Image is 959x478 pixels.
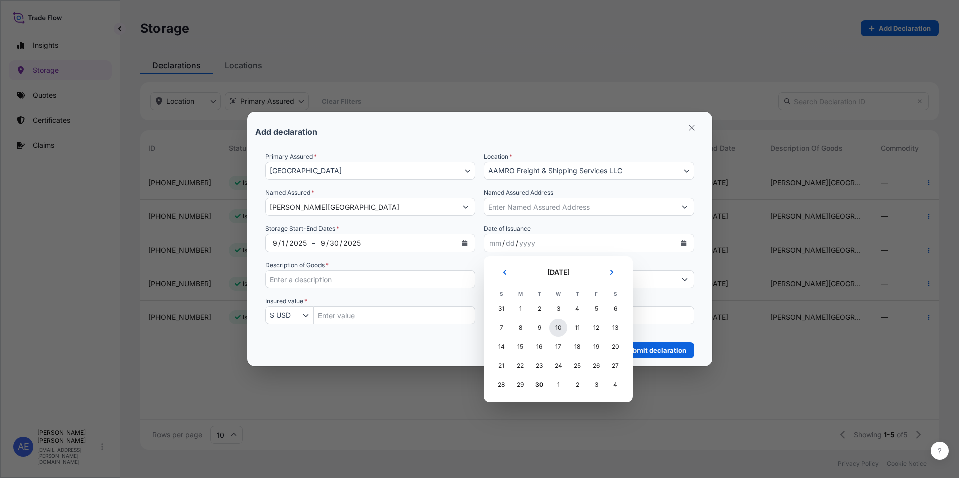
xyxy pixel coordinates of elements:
div: Storage Date Range [281,237,286,249]
span: Insured value [265,296,307,306]
button: Show suggestions [676,270,694,288]
th: T [530,288,549,299]
button: Select Location [484,162,694,180]
button: Storage Date Range [457,235,473,251]
input: Full name [266,198,457,216]
div: / [502,237,505,249]
input: Enter Named Assured Address [484,198,676,216]
th: T [568,288,587,299]
div: Sunday, September 21, 2025 [492,357,510,375]
div: Saturday, September 27, 2025 [606,357,624,375]
p: Add declaration [255,128,317,136]
div: Storage Date Range [265,234,476,252]
span: – [312,238,315,248]
div: Wednesday, September 10, 2025 [549,319,567,337]
div: Wednesday, September 24, 2025 [549,357,567,375]
div: / [278,237,281,249]
section: Calendar [484,256,633,402]
div: Storage Date Range [342,237,362,249]
div: Wednesday, September 3, 2025 [549,300,567,318]
div: Sunday, August 31, 2025 [492,300,510,318]
input: Enter a description [265,270,476,288]
div: Friday, September 5, 2025 [587,300,605,318]
button: Calendar [676,235,692,251]
div: year, [518,237,536,249]
h2: [DATE] [522,267,595,277]
div: Tuesday, September 2, 2025 [530,300,548,318]
div: Friday, September 19, 2025 [587,338,605,356]
button: Show suggestions [457,198,475,216]
div: Tuesday, September 9, 2025 [530,319,548,337]
div: Wednesday, September 17, 2025 [549,338,567,356]
div: Saturday, September 20, 2025 [606,338,624,356]
table: September 2025 [492,288,625,394]
p: Submit declaration [624,345,686,355]
div: Monday, September 1, 2025 [511,300,529,318]
div: Wednesday, October 1, 2025 [549,376,567,394]
span: Storage Start-End Dates [265,224,339,234]
div: Friday, October 3, 2025 [587,376,605,394]
label: Description of Goods [265,260,329,270]
label: Named Assured Address [484,188,553,198]
div: Tuesday, September 23, 2025 [530,357,548,375]
div: Friday, September 26, 2025 [587,357,605,375]
div: Tuesday, September 16, 2025 [530,338,548,356]
input: Insured Value Amount [313,306,476,324]
div: Monday, September 15, 2025 [511,338,529,356]
th: M [511,288,530,299]
div: September 2025 [492,264,625,394]
button: Show suggestions [676,198,694,216]
div: Storage Date Range [319,237,326,249]
button: Previous [494,264,516,280]
div: Monday, September 29, 2025 [511,376,529,394]
div: Monday, September 22, 2025 [511,357,529,375]
div: Sunday, September 14, 2025 [492,338,510,356]
div: Storage Date Range [329,237,340,249]
div: Sunday, September 7, 2025 [492,319,510,337]
div: Friday, September 12, 2025 [587,319,605,337]
span: Date of Issuance [484,224,531,234]
div: / [286,237,288,249]
div: Storage Date Range [288,237,308,249]
span: Primary Assured [265,152,317,162]
label: Named Assured [265,188,314,198]
div: Thursday, October 2, 2025 [568,376,586,394]
div: Saturday, September 6, 2025 [606,300,624,318]
div: month, [488,237,502,249]
span: $ USD [270,310,291,320]
th: S [492,288,511,299]
div: Thursday, September 11, 2025 [568,319,586,337]
div: day, [505,237,516,249]
span: AAMRO Freight & Shipping Services LLC [488,166,622,176]
div: Thursday, September 18, 2025 [568,338,586,356]
div: / [516,237,518,249]
div: Thursday, September 4, 2025 [568,300,586,318]
div: / [340,237,342,249]
span: [GEOGRAPHIC_DATA] [270,166,342,176]
div: Monday, September 8, 2025 [511,319,529,337]
button: Next [601,264,623,280]
span: Location [484,152,512,162]
div: Saturday, October 4, 2025 [606,376,624,394]
div: Storage Date Range [272,237,278,249]
div: Saturday, September 13, 2025 [606,319,624,337]
div: Today, Tuesday, September 30, 2025 [530,376,548,394]
div: Thursday, September 25, 2025 [568,357,586,375]
th: W [549,288,568,299]
th: S [606,288,625,299]
div: Sunday, September 28, 2025 [492,376,510,394]
div: / [326,237,329,249]
th: F [587,288,606,299]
